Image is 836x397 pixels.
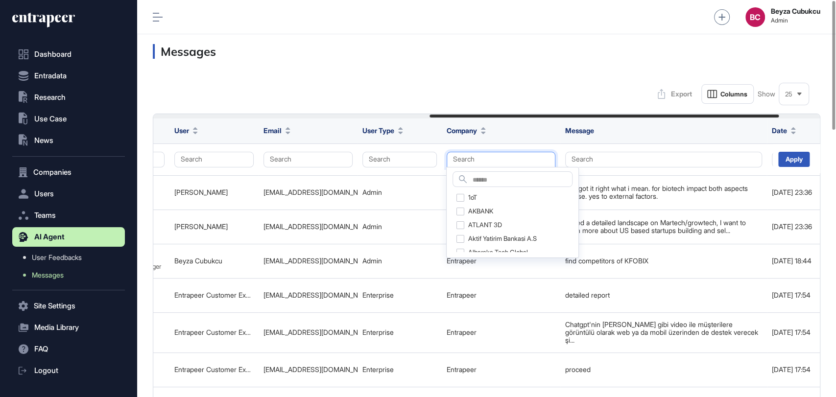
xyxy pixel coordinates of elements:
[33,168,72,176] span: Companies
[447,365,477,374] a: Entrapeer
[785,91,792,98] span: 25
[447,125,477,136] span: Company
[34,72,67,80] span: Entradata
[174,125,198,136] button: User
[34,115,67,123] span: Use Case
[565,291,762,299] div: detailed report
[565,219,762,235] div: I need a detailed landscape on Martech/growtech, I want to learn more about US based startups bui...
[447,257,477,265] a: Entrapeer
[12,296,125,316] button: Site Settings
[362,328,437,336] div: Enterprise
[32,254,82,261] span: User Feedbacks
[174,328,273,336] a: Entrapeer Customer Experience
[12,227,125,247] button: AI Agent
[34,211,56,219] span: Teams
[174,257,222,265] a: Beyza Cubukcu
[79,262,161,270] div: Competitor Analysis Manager
[174,125,189,136] span: User
[263,366,353,374] div: [EMAIL_ADDRESS][DOMAIN_NAME]
[565,152,762,167] button: Search
[362,125,394,136] span: User Type
[12,318,125,337] button: Media Library
[362,188,437,196] div: Admin
[565,257,762,265] div: find competitors of KFOBIX
[153,44,820,59] h3: Messages
[447,291,477,299] a: Entrapeer
[12,45,125,64] a: Dashboard
[771,17,820,24] span: Admin
[263,223,353,231] div: [EMAIL_ADDRESS][DOMAIN_NAME]
[263,188,353,196] div: [EMAIL_ADDRESS][DOMAIN_NAME]
[565,185,762,201] div: you got it right what i mean. for biotech impact both aspects please. yes to external factors.
[12,109,125,129] button: Use Case
[174,365,273,374] a: Entrapeer Customer Experience
[745,7,765,27] button: BC
[174,188,228,196] a: [PERSON_NAME]
[263,291,353,299] div: [EMAIL_ADDRESS][DOMAIN_NAME]
[174,152,254,167] button: Search
[263,125,290,136] button: Email
[565,321,762,345] div: Chatgpt'nin [PERSON_NAME] gibi video ile müşterilere görüntülü olarak web ya da mobil üzerinden d...
[362,223,437,231] div: Admin
[32,271,64,279] span: Messages
[362,291,437,299] div: Enterprise
[263,328,353,336] div: [EMAIL_ADDRESS][DOMAIN_NAME]
[34,190,54,198] span: Users
[362,366,437,374] div: Enterprise
[34,367,58,374] span: Logout
[565,366,762,374] div: proceed
[12,66,125,86] button: Entradata
[447,125,486,136] button: Company
[12,131,125,150] button: News
[772,125,796,136] button: Date
[34,50,72,58] span: Dashboard
[758,90,775,98] span: Show
[17,249,125,266] a: User Feedbacks
[12,206,125,225] button: Teams
[34,302,75,310] span: Site Settings
[34,93,66,101] span: Research
[447,328,477,336] a: Entrapeer
[263,257,353,265] div: [EMAIL_ADDRESS][DOMAIN_NAME]
[12,361,125,380] a: Logout
[263,152,353,167] button: Search
[174,291,273,299] a: Entrapeer Customer Experience
[34,345,48,353] span: FAQ
[565,126,594,135] span: Message
[771,7,820,15] strong: Beyza Cubukcu
[12,88,125,107] button: Research
[12,339,125,359] button: FAQ
[720,91,747,98] span: Columns
[362,125,403,136] button: User Type
[34,324,79,331] span: Media Library
[17,266,125,284] a: Messages
[701,84,754,104] button: Columns
[652,84,697,104] button: Export
[772,125,787,136] span: Date
[34,233,65,241] span: AI Agent
[362,257,437,265] div: Admin
[362,152,437,167] button: Search
[174,222,228,231] a: [PERSON_NAME]
[447,152,555,167] button: Search
[34,137,53,144] span: News
[263,125,282,136] span: Email
[12,163,125,182] button: Companies
[12,184,125,204] button: Users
